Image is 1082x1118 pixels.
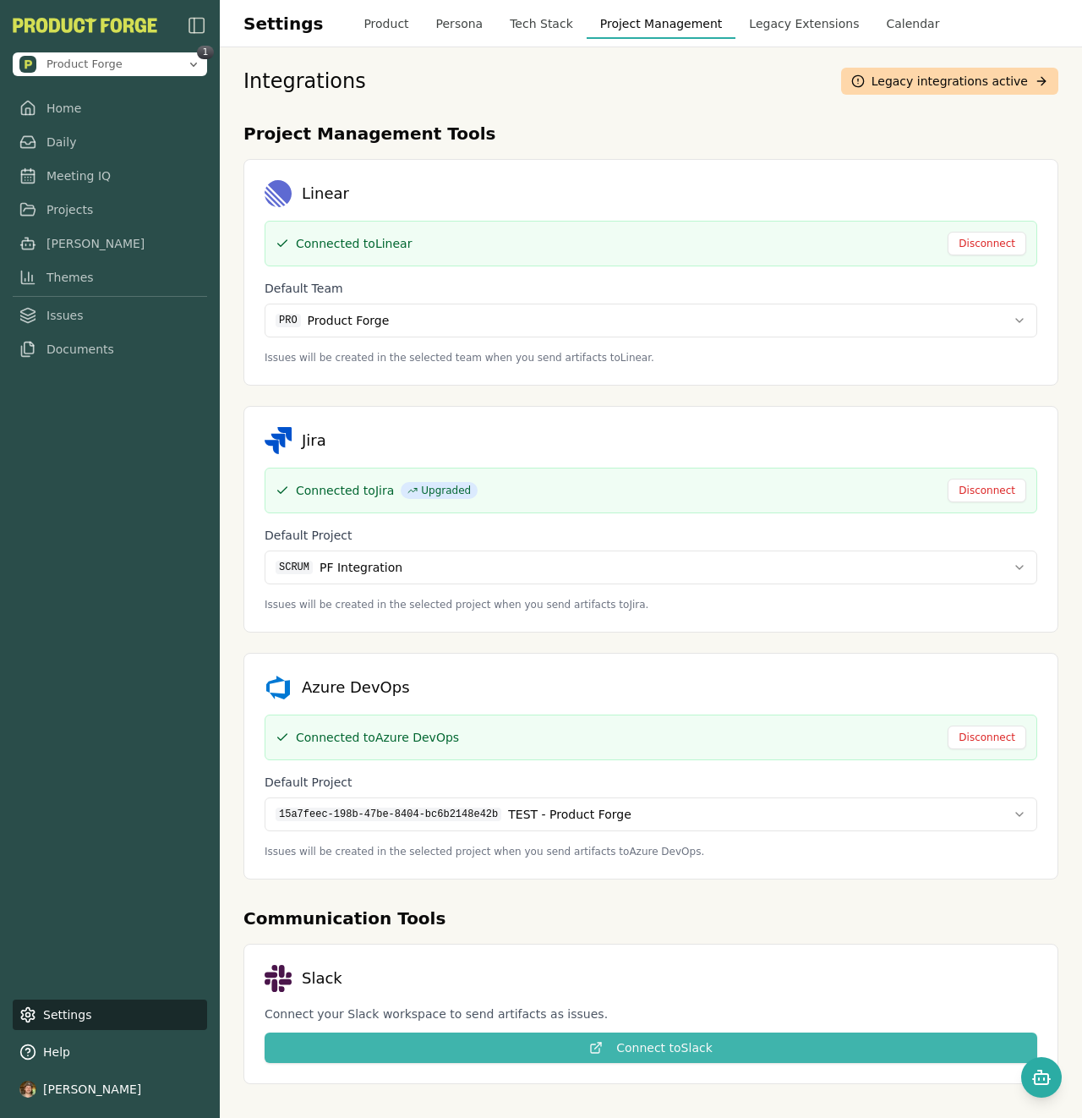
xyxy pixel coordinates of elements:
h1: Settings [243,11,323,36]
img: profile [19,1081,36,1098]
img: sidebar [187,15,207,36]
span: 1 [197,46,214,59]
span: Product Forge [46,57,123,72]
span: Upgraded [401,482,478,499]
span: Connected to Azure DevOps [296,729,459,746]
button: Disconnect [948,479,1026,502]
button: Open organization switcher [13,52,207,76]
button: PF-Logo [13,18,157,33]
label: Default Team [265,282,343,295]
button: Connect toSlack [265,1033,1037,1063]
a: Home [13,93,207,123]
div: Connect your Slack workspace to send artifacts as issues. [265,1006,1037,1022]
h3: Linear [302,182,349,206]
h3: Slack [302,967,342,990]
label: Default Project [265,775,352,789]
a: Documents [13,334,207,364]
button: Disconnect [948,232,1026,255]
span: Connected to Linear [296,235,412,252]
label: Default Project [265,529,352,542]
button: Close Sidebar [187,15,207,36]
div: Issues will be created in the selected project when you send artifacts to Azure DevOps . [265,845,1037,858]
h3: Jira [302,429,326,452]
a: Issues [13,300,207,331]
img: Product Forge [13,18,157,33]
img: Product Forge [19,56,36,73]
a: Settings [13,1000,207,1030]
button: Tech Stack [496,8,587,39]
div: Issues will be created in the selected team when you send artifacts to Linear . [265,351,1037,364]
button: Help [13,1037,207,1067]
h2: Communication Tools [243,907,1058,930]
a: Daily [13,127,207,157]
button: [PERSON_NAME] [13,1074,207,1104]
a: [PERSON_NAME] [13,228,207,259]
a: Projects [13,195,207,225]
a: Legacy integrations active [841,68,1058,95]
h2: Project Management Tools [243,122,1058,145]
button: Open chat [1021,1057,1062,1098]
a: Themes [13,262,207,293]
div: Issues will be created in the selected project when you send artifacts to Jira . [265,598,1037,611]
button: Disconnect [948,726,1026,749]
a: Meeting IQ [13,161,207,191]
button: Calendar [872,8,953,39]
h1: Integrations [243,68,366,95]
button: Persona [423,8,497,39]
button: Product [350,8,422,39]
h3: Azure DevOps [302,676,410,699]
span: Connected to Jira [296,482,394,499]
button: Project Management [587,8,736,39]
button: Legacy Extensions [735,8,872,39]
